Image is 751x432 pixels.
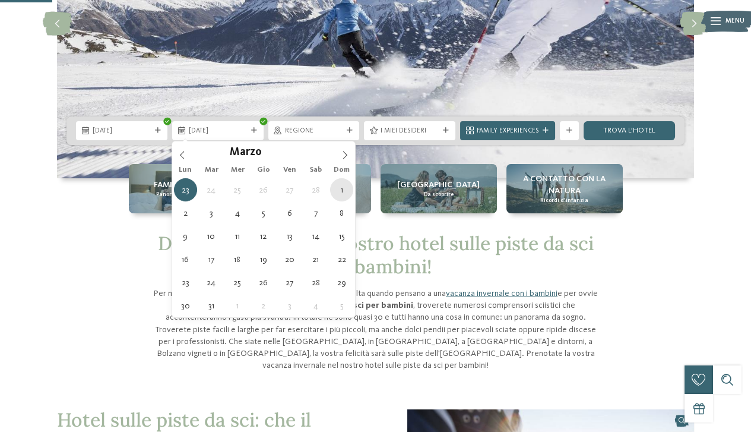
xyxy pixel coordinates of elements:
[304,178,327,201] span: Febbraio 28, 2026
[252,248,275,271] span: Marzo 19, 2026
[251,166,277,174] span: Gio
[174,225,197,248] span: Marzo 9, 2026
[252,201,275,225] span: Marzo 5, 2026
[230,147,262,159] span: Marzo
[154,179,220,191] span: Familienhotels
[506,164,623,213] a: Hotel sulle piste da sci per bambini: divertimento senza confini A contatto con la natura Ricordi...
[158,231,594,278] span: Dov’è che si va? Nel nostro hotel sulle piste da sci per bambini!
[226,178,249,201] span: Febbraio 25, 2026
[226,201,249,225] span: Marzo 4, 2026
[285,127,343,136] span: Regione
[174,271,197,294] span: Marzo 23, 2026
[329,166,355,174] span: Dom
[397,179,480,191] span: [GEOGRAPHIC_DATA]
[277,166,303,174] span: Ven
[226,271,249,294] span: Marzo 25, 2026
[278,248,301,271] span: Marzo 20, 2026
[174,294,197,317] span: Marzo 30, 2026
[303,166,329,174] span: Sab
[262,146,301,158] input: Year
[278,271,301,294] span: Marzo 27, 2026
[304,225,327,248] span: Marzo 14, 2026
[174,178,197,201] span: Febbraio 23, 2026
[278,201,301,225] span: Marzo 6, 2026
[252,225,275,248] span: Marzo 12, 2026
[424,191,454,198] span: Da scoprire
[304,294,327,317] span: Aprile 4, 2026
[199,271,223,294] span: Marzo 24, 2026
[93,127,151,136] span: [DATE]
[330,178,353,201] span: Marzo 1, 2026
[278,178,301,201] span: Febbraio 27, 2026
[226,294,249,317] span: Aprile 1, 2026
[381,127,439,136] span: I miei desideri
[199,248,223,271] span: Marzo 17, 2026
[330,294,353,317] span: Aprile 5, 2026
[199,201,223,225] span: Marzo 3, 2026
[156,191,218,198] span: Panoramica degli hotel
[330,271,353,294] span: Marzo 29, 2026
[199,178,223,201] span: Febbraio 24, 2026
[174,248,197,271] span: Marzo 16, 2026
[189,127,247,136] span: [DATE]
[226,225,249,248] span: Marzo 11, 2026
[446,289,557,298] a: vacanza invernale con i bambini
[252,294,275,317] span: Aprile 2, 2026
[198,166,224,174] span: Mar
[584,121,675,140] a: trova l’hotel
[278,225,301,248] span: Marzo 13, 2026
[330,225,353,248] span: Marzo 15, 2026
[199,294,223,317] span: Marzo 31, 2026
[304,271,327,294] span: Marzo 28, 2026
[129,164,245,213] a: Hotel sulle piste da sci per bambini: divertimento senza confini Familienhotels Panoramica degli ...
[330,201,353,225] span: Marzo 8, 2026
[252,271,275,294] span: Marzo 26, 2026
[511,173,618,197] span: A contatto con la natura
[199,225,223,248] span: Marzo 10, 2026
[278,294,301,317] span: Aprile 3, 2026
[381,164,497,213] a: Hotel sulle piste da sci per bambini: divertimento senza confini [GEOGRAPHIC_DATA] Da scoprire
[540,197,588,204] span: Ricordi d’infanzia
[304,248,327,271] span: Marzo 21, 2026
[330,248,353,271] span: Marzo 22, 2026
[172,166,198,174] span: Lun
[477,127,538,136] span: Family Experiences
[304,201,327,225] span: Marzo 7, 2026
[252,178,275,201] span: Febbraio 26, 2026
[224,166,251,174] span: Mer
[174,201,197,225] span: Marzo 2, 2026
[150,288,601,371] p: Per molte famiglie l'[GEOGRAPHIC_DATA] è la prima scelta quando pensano a una e per ovvie ragioni...
[226,248,249,271] span: Marzo 18, 2026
